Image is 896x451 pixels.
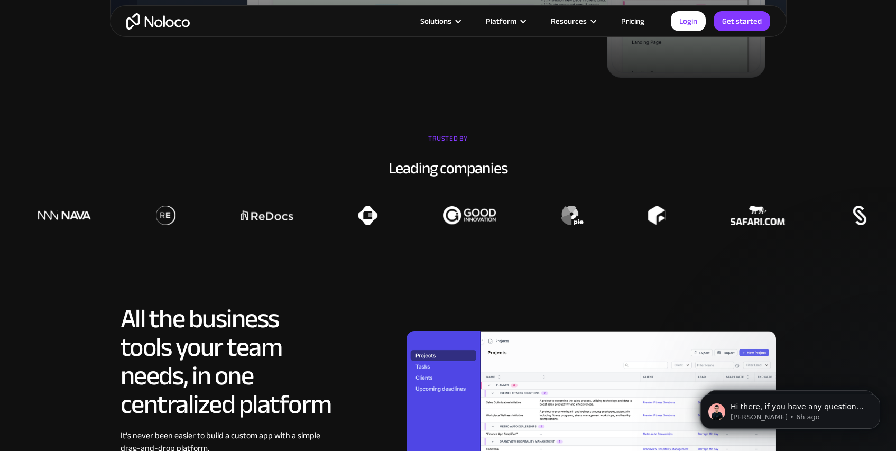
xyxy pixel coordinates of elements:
div: Resources [551,14,587,28]
div: Platform [473,14,538,28]
div: Platform [486,14,516,28]
div: Resources [538,14,608,28]
iframe: Intercom notifications message [685,372,896,446]
a: home [126,13,190,30]
div: Solutions [407,14,473,28]
a: Get started [714,11,770,31]
a: Pricing [608,14,658,28]
div: Solutions [420,14,451,28]
h2: All the business tools your team needs, in one centralized platform [121,305,332,419]
a: Login [671,11,706,31]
